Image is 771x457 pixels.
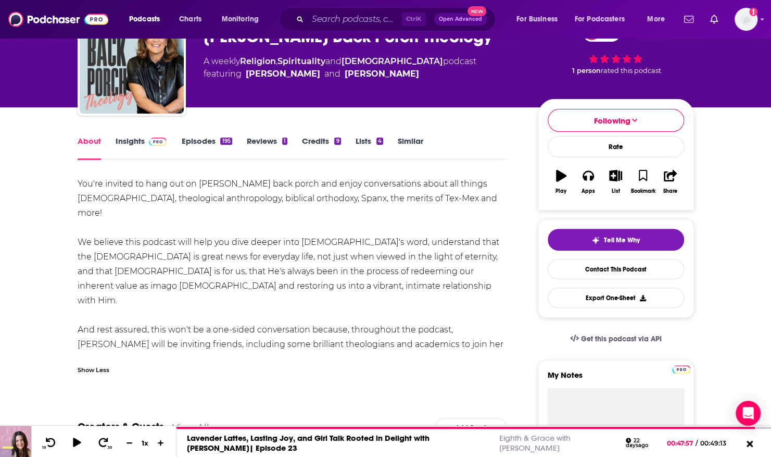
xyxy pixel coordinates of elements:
div: 1 [282,138,287,145]
a: Pro website [672,364,690,374]
button: open menu [509,11,571,28]
a: View All [172,422,209,433]
div: 22 days ago [626,438,658,449]
span: Following [594,116,630,126]
img: Podchaser Pro [149,138,167,146]
div: List [612,188,620,194]
button: Following [548,109,684,132]
div: 73 1 personrated this podcast [538,17,694,81]
button: tell me why sparkleTell Me Why [548,229,684,251]
button: List [602,163,629,201]
label: My Notes [548,370,684,388]
a: Show notifications dropdown [680,10,698,28]
img: Lisa Harper's Back Porch Theology [80,9,184,114]
div: 4 [376,138,383,145]
a: Allison Allen [345,68,419,80]
a: Charts [172,11,208,28]
button: Bookmark [629,163,656,201]
a: Eighth & Grace with [PERSON_NAME] [499,433,570,453]
a: Show notifications dropdown [706,10,722,28]
div: 195 [220,138,232,145]
button: open menu [214,11,272,28]
input: Search podcasts, credits, & more... [308,11,401,28]
a: Lavender Lattes, Lasting Joy, and Girl Talk Rooted in Delight with [PERSON_NAME]| Episode 23 [187,433,429,453]
div: Add Creators [435,418,507,436]
div: 9 [334,138,340,145]
span: 30 [108,446,112,450]
span: 10 [42,446,46,450]
div: Play [555,188,566,194]
span: 00:49:13 [698,439,737,447]
span: and [324,68,340,80]
a: Reviews1 [247,136,287,160]
span: Open Advanced [439,17,482,22]
span: For Business [516,12,558,27]
span: featuring [204,68,476,80]
a: Similar [398,136,423,160]
span: Monitoring [222,12,259,27]
button: Play [548,163,575,201]
a: Lists4 [356,136,383,160]
div: Search podcasts, credits, & more... [289,7,505,31]
img: tell me why sparkle [591,236,600,244]
img: Podchaser Pro [672,365,690,374]
button: Show profile menu [735,8,757,31]
div: Share [663,188,677,194]
span: rated this podcast [601,67,661,75]
div: You're invited to hang out on [PERSON_NAME] back porch and enjoy conversations about all things [... [78,177,507,381]
span: More [647,12,665,27]
svg: Add a profile image [749,8,757,16]
a: Get this podcast via API [562,326,670,352]
span: Charts [179,12,201,27]
span: 00:47:57 [667,439,696,447]
a: Spirituality [277,56,325,66]
button: 30 [94,437,114,450]
a: Religion [240,56,276,66]
div: 1 x [136,439,154,447]
div: Bookmark [630,188,655,194]
span: 1 person [572,67,601,75]
button: Open AdvancedNew [434,13,487,26]
span: / [696,439,698,447]
button: Export One-Sheet [548,288,684,308]
span: Get this podcast via API [580,335,661,343]
div: Open Intercom Messenger [736,401,761,426]
button: Share [656,163,684,201]
button: Apps [575,163,602,201]
button: open menu [122,11,173,28]
a: Episodes195 [181,136,232,160]
span: Logged in as ShellB [735,8,757,31]
span: New [467,6,486,16]
div: A weekly podcast [204,55,476,80]
span: Podcasts [129,12,160,27]
a: Creators & Guests [78,421,164,434]
img: Podchaser - Follow, Share and Rate Podcasts [8,9,108,29]
div: Rate [548,136,684,157]
a: InsightsPodchaser Pro [116,136,167,160]
img: User Profile [735,8,757,31]
span: , [276,56,277,66]
button: open menu [640,11,678,28]
a: Contact This Podcast [548,259,684,279]
button: open menu [568,11,640,28]
span: For Podcasters [575,12,625,27]
a: About [78,136,101,160]
span: Tell Me Why [604,236,640,244]
a: Lisa Harper [246,68,320,80]
span: and [325,56,342,66]
div: Apps [582,188,595,194]
span: Ctrl K [401,13,426,26]
a: Credits9 [302,136,340,160]
a: [DEMOGRAPHIC_DATA] [342,56,443,66]
button: 10 [40,437,60,450]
